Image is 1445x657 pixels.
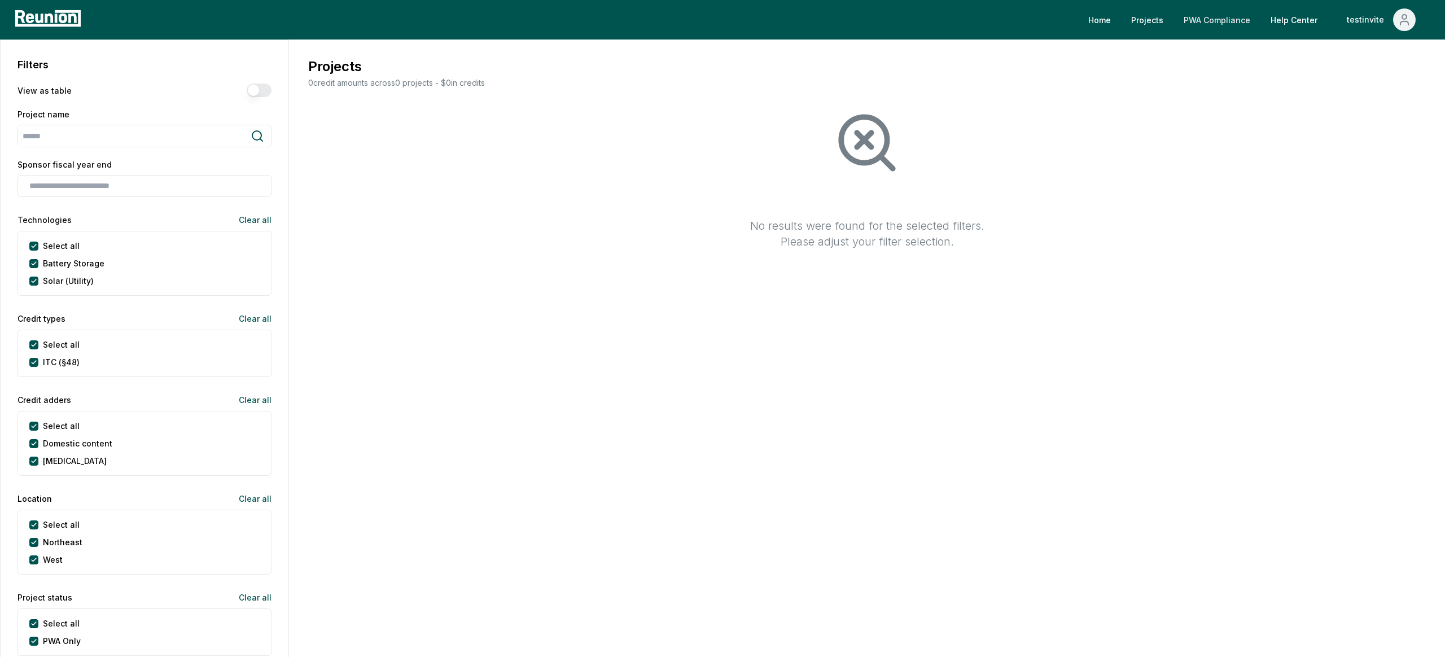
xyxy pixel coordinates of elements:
[17,313,65,325] label: Credit types
[43,275,94,287] label: Solar (Utility)
[43,356,80,368] label: ITC (§48)
[43,554,63,566] label: West
[1122,8,1172,31] a: Projects
[1347,8,1389,31] div: testinvite
[17,108,272,120] label: Project name
[17,394,71,406] label: Credit adders
[230,307,272,330] button: Clear all
[17,57,49,72] h2: Filters
[306,77,485,89] p: 0 credit amounts across 0 projects - $ 0 in credits
[43,420,80,432] label: Select all
[1175,8,1259,31] a: PWA Compliance
[1262,8,1326,31] a: Help Center
[230,388,272,411] button: Clear all
[732,218,1002,249] div: No results were found for the selected filters. Please adjust your filter selection.
[43,437,112,449] label: Domestic content
[17,592,72,603] label: Project status
[43,617,80,629] label: Select all
[17,85,72,97] label: View as table
[43,240,80,252] label: Select all
[230,208,272,231] button: Clear all
[17,214,72,226] label: Technologies
[230,586,272,608] button: Clear all
[43,635,81,647] label: PWA Only
[17,493,52,505] label: Location
[1079,8,1120,31] a: Home
[43,339,80,351] label: Select all
[43,519,80,531] label: Select all
[43,257,104,269] label: Battery Storage
[1079,8,1434,31] nav: Main
[17,159,272,170] label: Sponsor fiscal year end
[230,487,272,510] button: Clear all
[43,455,107,467] label: [MEDICAL_DATA]
[306,56,485,77] h3: Projects
[1338,8,1425,31] button: testinvite
[43,536,82,548] label: Northeast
